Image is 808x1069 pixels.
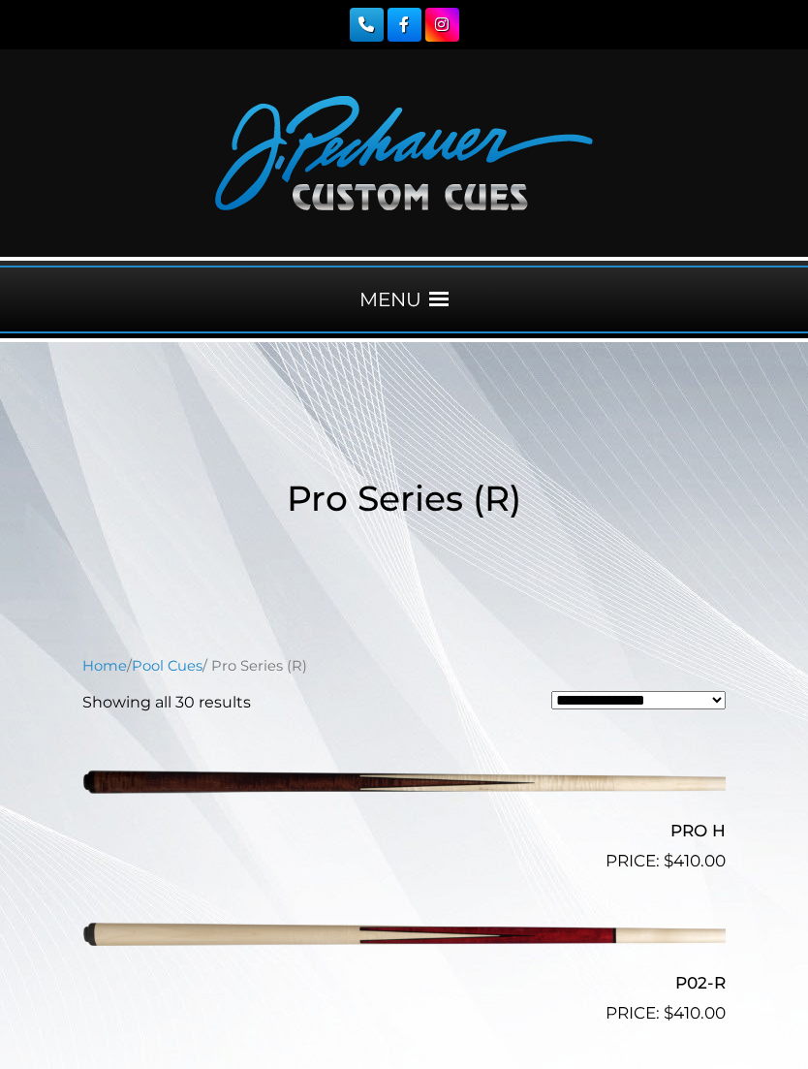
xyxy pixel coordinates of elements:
img: PRO H [82,730,726,836]
p: Showing all 30 results [82,691,251,714]
a: Home [82,657,127,675]
span: $ [664,851,673,870]
select: Shop order [551,691,726,709]
span: Pro Series (R) [287,477,521,519]
bdi: 410.00 [664,1003,726,1022]
bdi: 410.00 [664,851,726,870]
a: PRO H $410.00 [82,730,726,873]
a: P02-R $410.00 [82,882,726,1025]
img: Pechauer Custom Cues [215,96,593,210]
span: $ [664,1003,673,1022]
nav: Breadcrumb [82,655,726,676]
a: Pool Cues [132,657,202,675]
img: P02-R [82,882,726,989]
